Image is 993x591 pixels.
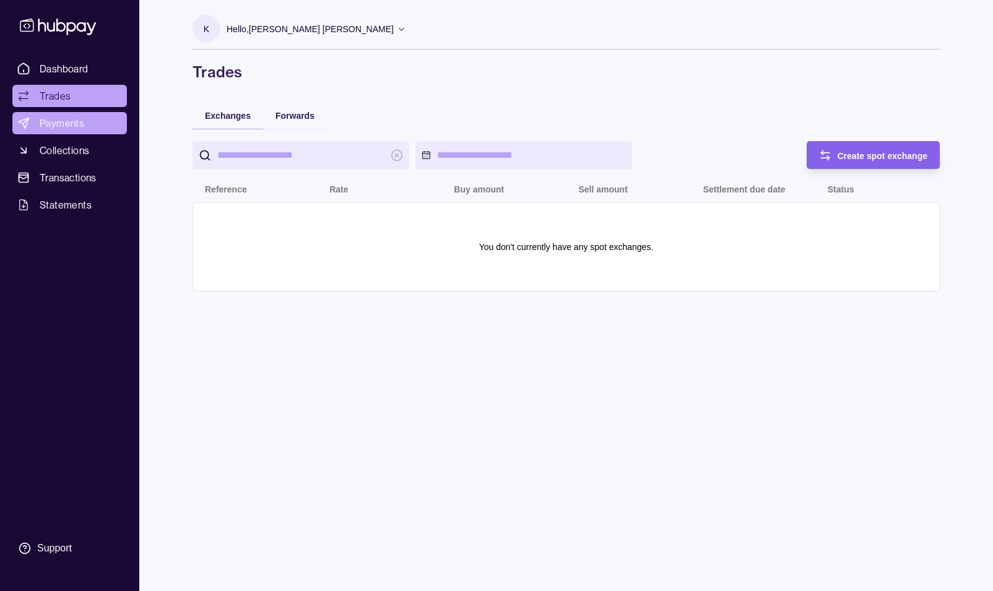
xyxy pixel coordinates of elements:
p: Reference [205,184,247,194]
span: Create spot exchange [838,151,928,161]
span: Statements [40,197,92,212]
a: Statements [12,194,127,216]
p: Buy amount [454,184,504,194]
span: Transactions [40,170,97,185]
p: Sell amount [578,184,627,194]
span: Payments [40,116,84,131]
h1: Trades [193,62,940,82]
a: Transactions [12,166,127,189]
a: Trades [12,85,127,107]
span: Collections [40,143,89,158]
p: Settlement due date [703,184,786,194]
p: Hello, [PERSON_NAME] [PERSON_NAME] [227,22,394,36]
input: search [217,141,384,169]
p: You don't currently have any spot exchanges. [479,240,654,254]
a: Payments [12,112,127,134]
a: Dashboard [12,58,127,80]
p: Status [828,184,854,194]
div: Support [37,541,72,555]
a: Support [12,535,127,561]
span: Exchanges [205,111,251,121]
button: Create spot exchange [807,141,940,169]
p: Rate [329,184,348,194]
span: Trades [40,88,71,103]
span: Forwards [275,111,314,121]
a: Collections [12,139,127,162]
span: Dashboard [40,61,89,76]
p: K [204,22,209,36]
